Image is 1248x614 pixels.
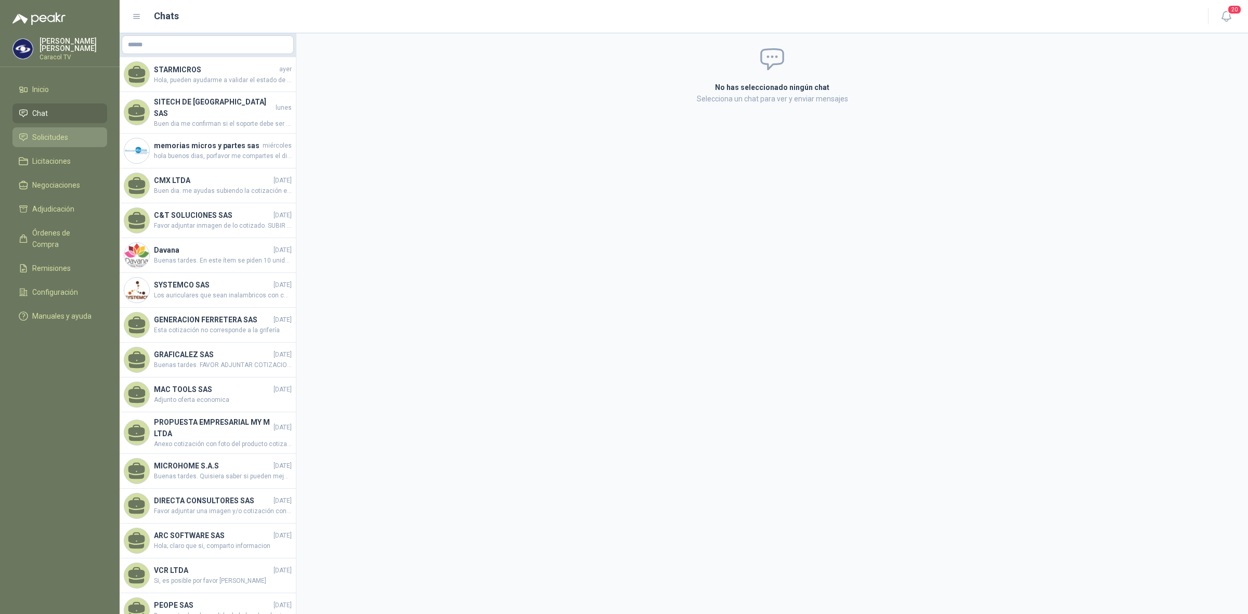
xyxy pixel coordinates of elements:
[124,243,149,268] img: Company Logo
[154,495,271,506] h4: DIRECTA CONSULTORES SAS
[154,565,271,576] h4: VCR LTDA
[120,454,296,489] a: MICROHOME S.A.S[DATE]Buenas tardes. Quisiera saber si pueden mejorar el precio de esta oferta? Li...
[32,310,92,322] span: Manuales y ayuda
[154,416,271,439] h4: PROPUESTA EMPRESARIAL MY M LTDA
[1227,5,1242,15] span: 20
[40,54,107,60] p: Caracol TV
[274,211,292,220] span: [DATE]
[32,263,71,274] span: Remisiones
[12,258,107,278] a: Remisiones
[124,278,149,303] img: Company Logo
[274,280,292,290] span: [DATE]
[591,82,954,93] h2: No has seleccionado ningún chat
[154,314,271,325] h4: GENERACION FERRETERA SAS
[274,315,292,325] span: [DATE]
[32,132,68,143] span: Solicitudes
[154,244,271,256] h4: Davana
[154,291,292,301] span: Los auriculares que sean inalambricos con conexión a Bluetooth
[276,103,292,113] span: lunes
[154,576,292,586] span: Si, es posible por favor [PERSON_NAME]
[154,325,292,335] span: Esta cotización no corresponde a la grifería
[120,273,296,308] a: Company LogoSYSTEMCO SAS[DATE]Los auriculares que sean inalambricos con conexión a Bluetooth
[120,134,296,168] a: Company Logomemorias micros y partes sasmiércoleshola buenos dias, porfavor me compartes el diseñ...
[12,306,107,326] a: Manuales y ayuda
[154,349,271,360] h4: GRAFICALEZ SAS
[154,460,271,472] h4: MICROHOME S.A.S
[120,489,296,524] a: DIRECTA CONSULTORES SAS[DATE]Favor adjuntar una imagen y/o cotización con características
[154,96,274,119] h4: SITECH DE [GEOGRAPHIC_DATA] SAS
[154,360,292,370] span: Buenas tardes. FAVOR ADJUNTAR COTIZACION EN SU FORMATO
[12,103,107,123] a: Chat
[32,108,48,119] span: Chat
[154,256,292,266] span: Buenas tardes. En este ítem se piden 10 unidades, combinadas y/o alternativa para entregar las 10...
[154,530,271,541] h4: ARC SOFTWARE SAS
[274,176,292,186] span: [DATE]
[279,64,292,74] span: ayer
[124,138,149,163] img: Company Logo
[154,472,292,481] span: Buenas tardes. Quisiera saber si pueden mejorar el precio de esta oferta? Liborio G
[154,210,271,221] h4: C&T SOLUCIONES SAS
[32,203,74,215] span: Adjudicación
[274,350,292,360] span: [DATE]
[120,168,296,203] a: CMX LTDA[DATE]Buen dia. me ayudas subiendo la cotización en el formato de ustedes. Gracias
[120,412,296,454] a: PROPUESTA EMPRESARIAL MY M LTDA[DATE]Anexo cotización con foto del producto cotizado
[12,127,107,147] a: Solicitudes
[274,385,292,395] span: [DATE]
[274,566,292,576] span: [DATE]
[32,179,80,191] span: Negociaciones
[120,92,296,134] a: SITECH DE [GEOGRAPHIC_DATA] SASlunesBuen dia me confirman si el soporte debe ser marca Dairu o po...
[154,64,277,75] h4: STARMICROS
[154,599,271,611] h4: PEOPE SAS
[274,531,292,541] span: [DATE]
[120,308,296,343] a: GENERACION FERRETERA SAS[DATE]Esta cotización no corresponde a la grifería
[12,199,107,219] a: Adjudicación
[32,155,71,167] span: Licitaciones
[120,343,296,377] a: GRAFICALEZ SAS[DATE]Buenas tardes. FAVOR ADJUNTAR COTIZACION EN SU FORMATO
[12,175,107,195] a: Negociaciones
[154,186,292,196] span: Buen dia. me ayudas subiendo la cotización en el formato de ustedes. Gracias
[12,282,107,302] a: Configuración
[274,600,292,610] span: [DATE]
[32,84,49,95] span: Inicio
[154,541,292,551] span: Hola; claro que si, comparto informacion
[154,506,292,516] span: Favor adjuntar una imagen y/o cotización con características
[154,9,179,23] h1: Chats
[12,151,107,171] a: Licitaciones
[274,496,292,506] span: [DATE]
[12,80,107,99] a: Inicio
[12,223,107,254] a: Órdenes de Compra
[120,57,296,92] a: STARMICROSayerHola, pueden ayudarme a validar el estado de entrega pedido 4510001845 por 5 MODEM ...
[120,377,296,412] a: MAC TOOLS SAS[DATE]Adjunto oferta economica
[12,12,66,25] img: Logo peakr
[32,227,97,250] span: Órdenes de Compra
[32,286,78,298] span: Configuración
[154,75,292,85] span: Hola, pueden ayudarme a validar el estado de entrega pedido 4510001845 por 5 MODEM 4G MW43TM LTE ...
[154,175,271,186] h4: CMX LTDA
[154,279,271,291] h4: SYSTEMCO SAS
[154,395,292,405] span: Adjunto oferta economica
[120,238,296,273] a: Company LogoDavana[DATE]Buenas tardes. En este ítem se piden 10 unidades, combinadas y/o alternat...
[120,558,296,593] a: VCR LTDA[DATE]Si, es posible por favor [PERSON_NAME]
[120,203,296,238] a: C&T SOLUCIONES SAS[DATE]Favor adjuntar inmagen de lo cotizado. SUBIR COTIZACION EN SU FORMATO
[274,245,292,255] span: [DATE]
[154,439,292,449] span: Anexo cotización con foto del producto cotizado
[154,221,292,231] span: Favor adjuntar inmagen de lo cotizado. SUBIR COTIZACION EN SU FORMATO
[154,119,292,129] span: Buen dia me confirman si el soporte debe ser marca Dairu o podemos cotizar las que tengamos dispo...
[263,141,292,151] span: miércoles
[154,384,271,395] h4: MAC TOOLS SAS
[274,423,292,433] span: [DATE]
[40,37,107,52] p: [PERSON_NAME] [PERSON_NAME]
[154,151,292,161] span: hola buenos dias, porfavor me compartes el diseño . quedo super atenta
[591,93,954,104] p: Selecciona un chat para ver y enviar mensajes
[13,39,33,59] img: Company Logo
[1217,7,1236,26] button: 20
[154,140,261,151] h4: memorias micros y partes sas
[274,461,292,471] span: [DATE]
[120,524,296,558] a: ARC SOFTWARE SAS[DATE]Hola; claro que si, comparto informacion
